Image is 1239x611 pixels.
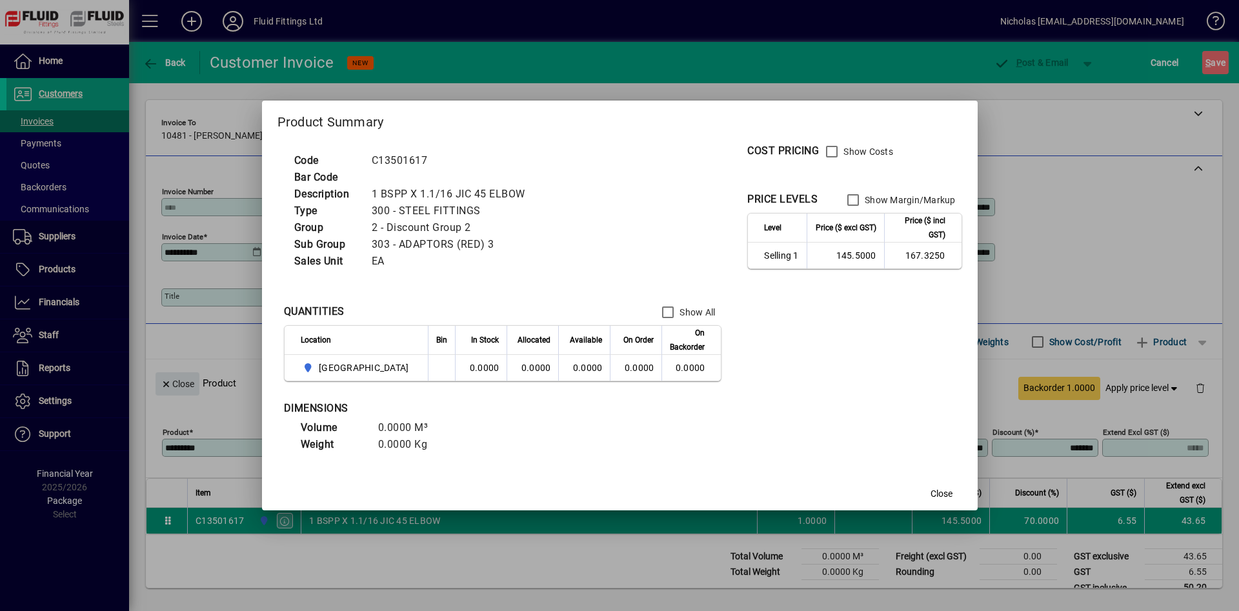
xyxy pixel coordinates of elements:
[764,221,781,235] span: Level
[670,326,705,354] span: On Backorder
[436,333,447,347] span: Bin
[507,355,558,381] td: 0.0000
[841,145,893,158] label: Show Costs
[372,419,449,436] td: 0.0000 M³
[288,186,365,203] td: Description
[816,221,876,235] span: Price ($ excl GST)
[284,304,345,319] div: QUANTITIES
[288,219,365,236] td: Group
[365,219,541,236] td: 2 - Discount Group 2
[747,143,819,159] div: COST PRICING
[807,243,884,268] td: 145.5000
[365,203,541,219] td: 300 - STEEL FITTINGS
[284,401,607,416] div: DIMENSIONS
[288,236,365,253] td: Sub Group
[764,249,798,262] span: Selling 1
[319,361,408,374] span: [GEOGRAPHIC_DATA]
[623,333,654,347] span: On Order
[747,192,818,207] div: PRICE LEVELS
[288,169,365,186] td: Bar Code
[365,152,541,169] td: C13501617
[558,355,610,381] td: 0.0000
[301,360,414,376] span: AUCKLAND
[288,152,365,169] td: Code
[570,333,602,347] span: Available
[884,243,962,268] td: 167.3250
[294,419,372,436] td: Volume
[455,355,507,381] td: 0.0000
[262,101,978,138] h2: Product Summary
[661,355,721,381] td: 0.0000
[365,253,541,270] td: EA
[288,203,365,219] td: Type
[365,186,541,203] td: 1 BSPP X 1.1/16 JIC 45 ELBOW
[518,333,550,347] span: Allocated
[931,487,952,501] span: Close
[625,363,654,373] span: 0.0000
[365,236,541,253] td: 303 - ADAPTORS (RED) 3
[471,333,499,347] span: In Stock
[372,436,449,453] td: 0.0000 Kg
[862,194,956,206] label: Show Margin/Markup
[301,333,331,347] span: Location
[677,306,715,319] label: Show All
[288,253,365,270] td: Sales Unit
[892,214,945,242] span: Price ($ incl GST)
[294,436,372,453] td: Weight
[921,482,962,505] button: Close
